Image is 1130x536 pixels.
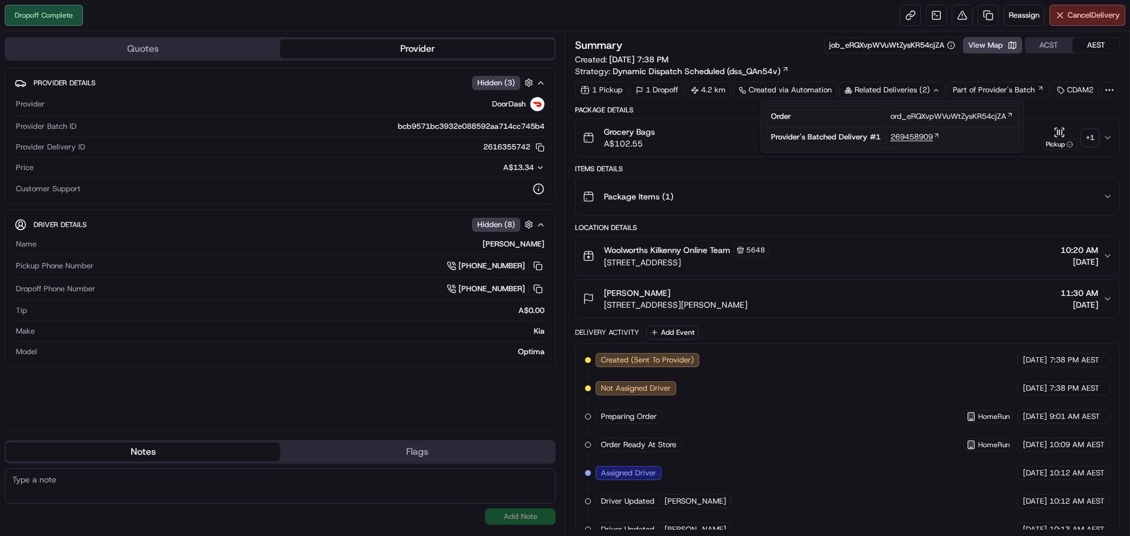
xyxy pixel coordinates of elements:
span: 10:20 AM [1061,244,1098,256]
span: Pylon [117,199,142,208]
button: AEST [1072,38,1119,53]
span: 11:30 AM [1061,287,1098,299]
span: [PERSON_NAME] [604,287,670,299]
span: [DATE] [1023,496,1047,507]
a: Powered byPylon [83,199,142,208]
span: [DATE] 7:38 PM [609,54,669,65]
span: bcb9571bc3932e088592aa714cc745b4 [398,121,544,132]
div: Pickup [1042,139,1077,149]
span: 5648 [746,245,765,255]
button: Flags [280,442,554,461]
span: [DATE] [1023,411,1047,422]
span: Cancel Delivery [1068,10,1120,21]
span: Created (Sent To Provider) [601,355,694,365]
span: Name [16,239,36,249]
button: [PERSON_NAME][STREET_ADDRESS][PERSON_NAME]11:30 AM[DATE] [576,280,1119,318]
span: [STREET_ADDRESS] [604,257,769,268]
span: Reassign [1009,10,1039,21]
span: Hidden ( 8 ) [477,219,515,230]
span: Model [16,347,37,357]
span: [PERSON_NAME] [664,496,726,507]
img: Nash [12,12,35,35]
img: 1736555255976-a54dd68f-1ca7-489b-9aae-adbdc363a1c4 [12,112,33,134]
div: 💻 [99,172,109,181]
span: [PHONE_NUMBER] [458,284,525,294]
div: Strategy: [575,65,789,77]
div: Related Deliveries (2) [839,82,945,98]
span: [PHONE_NUMBER] [458,261,525,271]
span: [DATE] [1023,440,1047,450]
button: Package Items (1) [576,178,1119,215]
span: Preparing Order [601,411,657,422]
a: 269458909 [890,132,940,142]
h3: Summary [575,40,623,51]
a: Dynamic Dispatch Scheduled (dss_QAn54v) [613,65,789,77]
span: 7:38 PM AEST [1049,355,1099,365]
span: Order Ready At Store [601,440,676,450]
img: doordash_logo_v2.png [530,97,544,111]
span: [PERSON_NAME] [664,524,726,535]
span: [DATE] [1061,299,1098,311]
button: A$13.34 [441,162,544,173]
div: Optima [42,347,544,357]
p: Welcome 👋 [12,47,214,66]
span: Driver Details [34,220,87,229]
span: Knowledge Base [24,171,90,182]
div: Package Details [575,105,1120,115]
span: 10:12 AM AEST [1049,496,1105,507]
span: Provider Details [34,78,95,88]
span: Tip [16,305,27,316]
a: [PHONE_NUMBER] [447,282,544,295]
span: Customer Support [16,184,81,194]
button: Provider DetailsHidden (3) [15,73,546,92]
span: A$13.34 [503,162,534,172]
div: We're available if you need us! [40,124,149,134]
span: [DATE] [1023,355,1047,365]
button: View Map [963,37,1022,54]
span: Driver Updated [601,496,654,507]
span: Provider Batch ID [16,121,77,132]
div: A$0.00 [32,305,544,316]
span: A$102.55 [604,138,655,149]
span: 10:12 AM AEST [1049,468,1105,478]
span: [DATE] [1061,256,1098,268]
button: Driver DetailsHidden (8) [15,215,546,234]
div: 📗 [12,172,21,181]
span: 9:01 AM AEST [1049,411,1100,422]
button: Grocery BagsA$102.55Pickup+1 [576,119,1119,157]
span: Grocery Bags [604,126,655,138]
span: [DATE] [1023,468,1047,478]
span: Assigned Driver [601,468,656,478]
td: Order [766,106,886,127]
span: HomeRun [978,412,1010,421]
div: job_eRQXvpWVuWtZysKR54cjZA [829,40,955,51]
span: Make [16,326,35,337]
button: Hidden (3) [472,75,536,90]
span: 7:38 PM AEST [1049,383,1099,394]
span: Dynamic Dispatch Scheduled (dss_QAn54v) [613,65,780,77]
span: Provider [16,99,45,109]
a: Created via Automation [733,82,837,98]
span: 10:09 AM AEST [1049,440,1105,450]
button: Hidden (8) [472,217,536,232]
a: ord_eRQXvpWVuWtZysKR54cjZA [890,111,1013,122]
td: Provider's Batched Delivery # 1 [766,127,886,148]
a: [PHONE_NUMBER] [447,259,544,272]
div: + 1 [1082,129,1098,146]
span: Provider Delivery ID [16,142,85,152]
div: Kia [39,326,544,337]
span: Dropoff Phone Number [16,284,95,294]
span: Pickup Phone Number [16,261,94,271]
span: 10:13 AM AEST [1049,524,1105,535]
input: Got a question? Start typing here... [31,76,212,88]
div: 1 Pickup [575,82,628,98]
button: ACST [1025,38,1072,53]
button: Start new chat [200,116,214,130]
a: 💻API Documentation [95,166,194,187]
span: [DATE] [1023,383,1047,394]
span: 269458909 [890,132,933,142]
button: Pickup [1042,126,1077,149]
div: Items Details [575,164,1120,174]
